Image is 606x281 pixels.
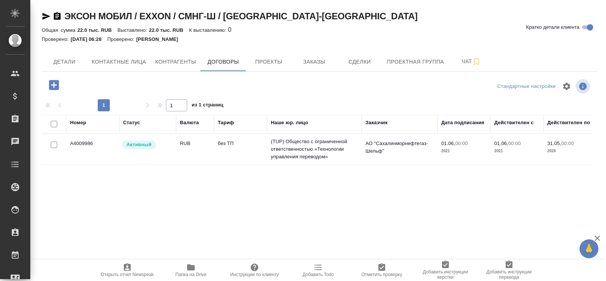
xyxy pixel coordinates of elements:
a: ЭКСОН МОБИЛ / EXXON / СМНГ-Ш / [GEOGRAPHIC_DATA]-[GEOGRAPHIC_DATA] [64,11,418,21]
button: Папка на Drive [159,260,223,281]
span: 🙏 [583,241,595,257]
p: Проверено: [42,36,71,42]
p: [DATE] 06:28 [71,36,108,42]
div: Дата подписания [441,119,484,126]
div: Тариф [218,119,234,126]
p: 00:00 [455,140,468,146]
span: Добавить инструкции верстки [418,269,473,280]
span: Договоры [205,57,241,67]
span: Открыть отчет Newspeak [101,272,154,277]
span: Чат [453,57,489,66]
button: Добавить инструкции перевода [477,260,541,281]
p: 00:00 [508,140,521,146]
td: RUB [176,136,214,162]
div: 0 [42,25,598,34]
button: 🙏 [579,239,598,258]
span: Добавить Todo [303,272,334,277]
div: Заказчик [365,119,387,126]
button: Добавить договор [44,77,64,93]
div: Действителен по [547,119,590,126]
button: Скопировать ссылку для ЯМессенджера [42,12,51,21]
span: Проектная группа [387,57,444,67]
button: Отметить проверку [350,260,414,281]
span: из 1 страниц [192,100,223,111]
p: АО "Сахалинморнефтегаз-Шельф" [365,140,434,155]
p: Общая сумма [42,27,77,33]
span: Папка на Drive [175,272,206,277]
p: 2021 [441,147,487,155]
div: split button [495,81,558,92]
p: 01.06, [441,140,455,146]
p: 2021 [494,147,540,155]
td: A4009986 [66,136,119,162]
button: Открыть отчет Newspeak [95,260,159,281]
p: 31.05, [547,140,561,146]
span: Контрагенты [155,57,196,67]
p: Проверено: [107,36,136,42]
div: Статус [123,119,140,126]
span: Детали [46,57,83,67]
span: Инструкции по клиенту [230,272,279,277]
p: [PERSON_NAME] [136,36,184,42]
p: 22.0 тыс. RUB [149,27,189,33]
span: Проекты [250,57,287,67]
div: Действителен с [494,119,534,126]
p: 00:00 [561,140,574,146]
p: 2026 [547,147,593,155]
button: Скопировать ссылку [53,12,62,21]
p: 01.06, [494,140,508,146]
td: (TUP) Общество с ограниченной ответственностью «Технологии управления переводом» [267,134,362,164]
button: Добавить Todo [286,260,350,281]
div: Номер [70,119,86,126]
span: Настроить таблицу [558,77,576,95]
span: Контактные лица [92,57,146,67]
svg: Подписаться [472,57,481,66]
p: Активный [127,141,151,148]
p: Выставлено: [117,27,149,33]
div: Валюта [180,119,199,126]
span: Отметить проверку [361,272,402,277]
span: Сделки [341,57,378,67]
p: 22.0 тыс. RUB [77,27,117,33]
button: Инструкции по клиенту [223,260,286,281]
td: без ТП [214,136,267,162]
p: К выставлению: [189,27,228,33]
span: Добавить инструкции перевода [482,269,536,280]
span: Посмотреть информацию [576,79,592,94]
span: Заказы [296,57,332,67]
button: Добавить инструкции верстки [414,260,477,281]
span: Кратко детали клиента [526,23,579,31]
div: Наше юр. лицо [271,119,308,126]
